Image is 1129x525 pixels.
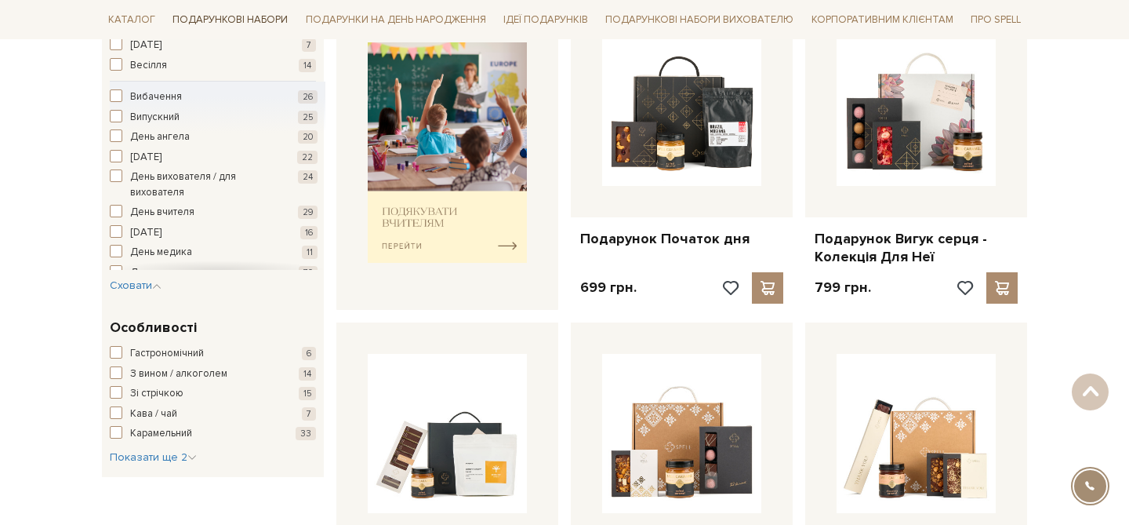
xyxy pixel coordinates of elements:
a: Каталог [102,8,162,32]
span: 20 [298,130,318,144]
span: Весілля [130,58,167,74]
span: Вибачення [130,89,182,105]
span: 14 [299,367,316,381]
span: Зі стрічкою [130,386,183,402]
button: Випускний 25 [110,110,318,126]
button: День ангела 20 [110,129,318,145]
span: Гастрономічний [130,346,204,362]
p: 699 грн. [580,279,637,297]
a: Ідеї подарунків [497,8,594,32]
a: Подарунок Вигук серця - Колекція Для Неї [815,230,1018,267]
button: Сховати [110,278,162,293]
a: Про Spell [964,8,1027,32]
a: Подарунок Початок дня [580,230,783,248]
img: banner [368,42,527,263]
span: День вихователя / для вихователя [130,170,274,200]
span: Показати ще 2 [110,450,197,464]
span: 7 [302,407,316,421]
span: 70 [299,266,318,279]
span: 7 [302,38,316,52]
button: [DATE] 16 [110,225,318,241]
span: 33 [296,427,316,440]
span: 24 [298,170,318,184]
span: Кава / чай [130,407,177,422]
button: Карамельний 33 [110,426,316,442]
span: 14 [299,59,316,72]
span: Особливості [110,317,197,338]
span: Випускний [130,110,180,126]
p: 799 грн. [815,279,871,297]
span: День медика [130,245,192,261]
span: 26 [298,90,318,104]
button: Вибачення 26 [110,89,318,105]
span: 6 [302,347,316,360]
span: Сховати [110,279,162,292]
span: День ангела [130,129,190,145]
a: Подарункові набори [166,8,294,32]
span: [DATE] [130,38,162,53]
button: Гастрономічний 6 [110,346,316,362]
span: [DATE] [130,225,162,241]
span: День народження [130,265,216,281]
span: 22 [297,151,318,164]
button: Весілля 14 [110,58,316,74]
button: Показати ще 2 [110,450,197,465]
button: День вихователя / для вихователя 24 [110,170,318,200]
button: [DATE] 22 [110,150,318,166]
span: 11 [302,246,318,259]
button: День народження 70 [110,265,318,281]
button: Кава / чай 7 [110,407,316,422]
span: [DATE] [130,150,162,166]
a: Корпоративним клієнтам [805,6,960,33]
button: Зі стрічкою 15 [110,386,316,402]
a: Подарункові набори вихователю [599,6,800,33]
span: День вчителя [130,205,194,221]
span: Карамельний [130,426,192,442]
span: 15 [299,387,316,400]
span: 25 [298,111,318,124]
button: З вином / алкоголем 14 [110,366,316,382]
button: [DATE] 7 [110,38,316,53]
button: День вчителя 29 [110,205,318,221]
span: 29 [298,206,318,219]
span: 16 [300,226,318,239]
a: Подарунки на День народження [299,8,492,32]
span: З вином / алкоголем [130,366,227,382]
button: День медика 11 [110,245,318,261]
